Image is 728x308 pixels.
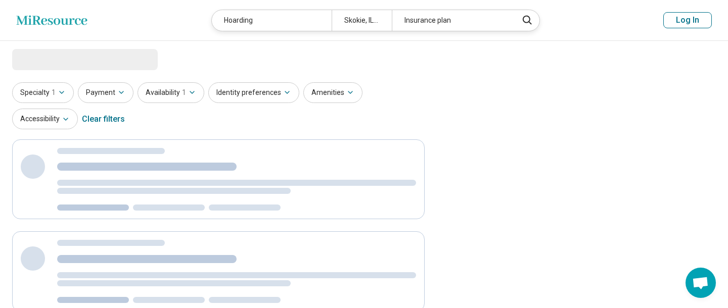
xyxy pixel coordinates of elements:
button: Specialty1 [12,82,74,103]
div: Hoarding [212,10,332,31]
a: Open chat [686,268,716,298]
button: Amenities [303,82,362,103]
span: 1 [52,87,56,98]
button: Availability1 [138,82,204,103]
button: Identity preferences [208,82,299,103]
button: Payment [78,82,133,103]
div: Clear filters [82,107,125,131]
button: Log In [663,12,712,28]
span: Loading... [12,49,97,69]
div: Skokie, IL 60076 [332,10,392,31]
button: Accessibility [12,109,78,129]
div: Insurance plan [392,10,512,31]
span: 1 [182,87,186,98]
